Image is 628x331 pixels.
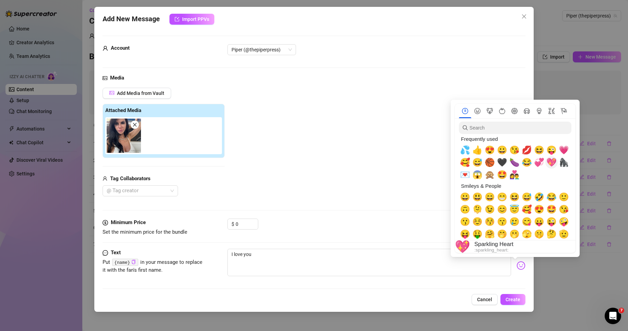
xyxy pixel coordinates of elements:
button: Add Media from Vault [103,88,171,99]
span: Put in your message to replace it with the fan's first name. [103,259,203,273]
strong: Account [111,45,130,51]
span: Cancel [477,297,492,302]
button: Import PPVs [169,14,214,25]
strong: Tag Collaborators [110,175,151,182]
span: close [521,14,527,19]
span: Import PPVs [182,16,209,22]
span: user [103,175,107,183]
button: Cancel [472,294,498,305]
span: picture [103,74,107,82]
span: Close [519,14,530,19]
strong: Media [110,75,124,81]
button: Close [519,11,530,22]
span: 7 [619,308,624,313]
span: Add Media from Vault [117,90,164,96]
span: user [103,44,108,52]
span: close [132,122,137,127]
span: dollar [103,219,108,227]
span: Create [506,297,520,302]
iframe: Intercom live chat [605,308,621,324]
span: message [103,249,108,257]
strong: Minimum Price [111,219,146,225]
img: svg%3e [517,261,525,270]
strong: Attached Media [105,107,141,113]
span: Set the minimum price for the bundle [103,229,187,235]
button: Create [500,294,525,305]
textarea: I love you [227,249,511,276]
code: {name} [112,259,138,266]
span: picture [109,90,114,95]
button: Click to Copy [131,260,136,265]
span: Piper (@thepiperpress) [232,45,292,55]
img: media [107,119,141,153]
strong: Text [111,249,121,256]
span: copy [131,260,136,264]
span: Add New Message [103,14,160,25]
span: import [175,17,179,22]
